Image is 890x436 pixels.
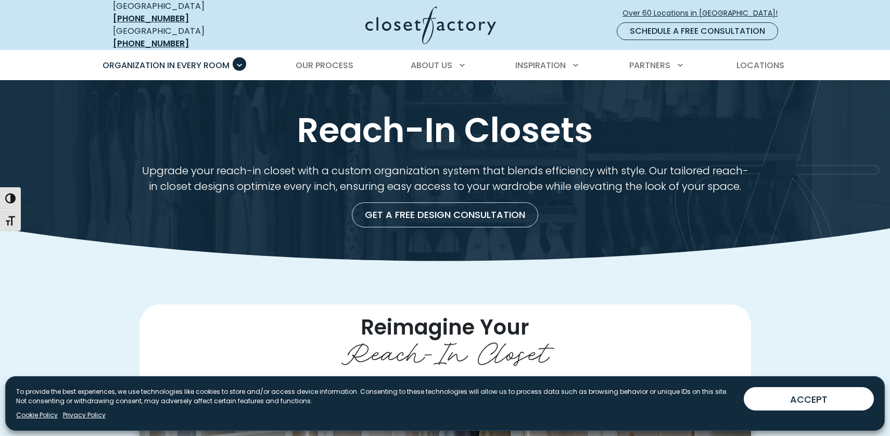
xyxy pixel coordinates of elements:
[736,59,784,71] span: Locations
[139,163,751,194] p: Upgrade your reach-in closet with a custom organization system that blends efficiency with style....
[365,6,496,44] img: Closet Factory Logo
[95,51,795,80] nav: Primary Menu
[622,4,786,22] a: Over 60 Locations in [GEOGRAPHIC_DATA]!
[296,59,353,71] span: Our Process
[361,313,529,342] span: Reimagine Your
[629,59,670,71] span: Partners
[617,22,778,40] a: Schedule a Free Consultation
[113,37,189,49] a: [PHONE_NUMBER]
[111,111,779,150] h1: Reach-In Closets
[744,387,874,411] button: ACCEPT
[103,59,230,71] span: Organization in Every Room
[16,411,58,420] a: Cookie Policy
[113,25,264,50] div: [GEOGRAPHIC_DATA]
[341,329,549,371] span: Reach-In Closet
[352,202,538,227] a: Get a Free Design Consultation
[411,59,452,71] span: About Us
[515,59,566,71] span: Inspiration
[113,12,189,24] a: [PHONE_NUMBER]
[622,8,786,19] span: Over 60 Locations in [GEOGRAPHIC_DATA]!
[16,387,735,406] p: To provide the best experiences, we use technologies like cookies to store and/or access device i...
[63,411,106,420] a: Privacy Policy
